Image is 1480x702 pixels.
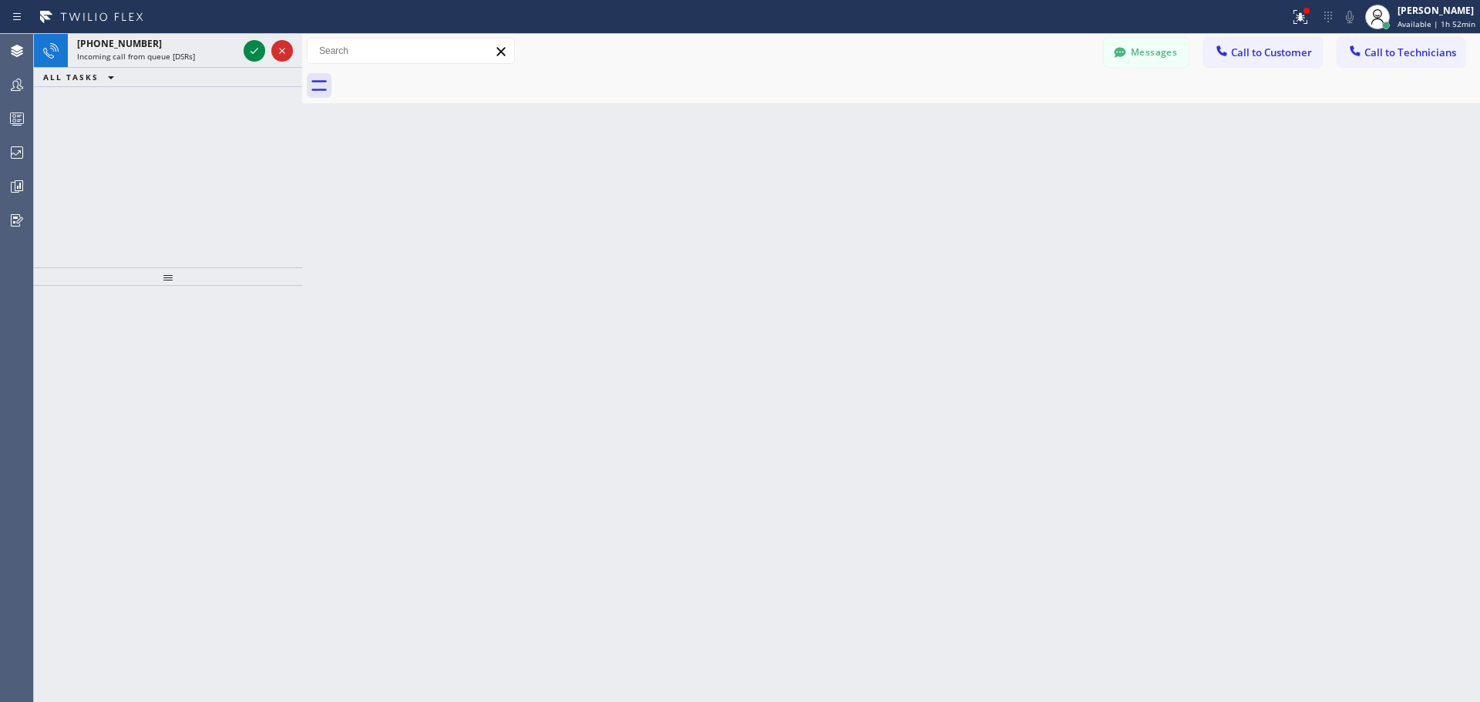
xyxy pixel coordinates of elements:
button: Call to Technicians [1337,38,1465,67]
span: Call to Technicians [1364,45,1456,59]
button: Reject [271,40,293,62]
button: Accept [244,40,265,62]
button: Messages [1104,38,1189,67]
button: Call to Customer [1204,38,1322,67]
span: ALL TASKS [43,72,99,82]
button: Mute [1339,6,1361,28]
button: ALL TASKS [34,68,129,86]
div: [PERSON_NAME] [1398,4,1475,17]
span: [PHONE_NUMBER] [77,37,162,50]
span: Incoming call from queue [DSRs] [77,51,195,62]
span: Available | 1h 52min [1398,18,1475,29]
input: Search [308,39,514,63]
span: Call to Customer [1231,45,1312,59]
